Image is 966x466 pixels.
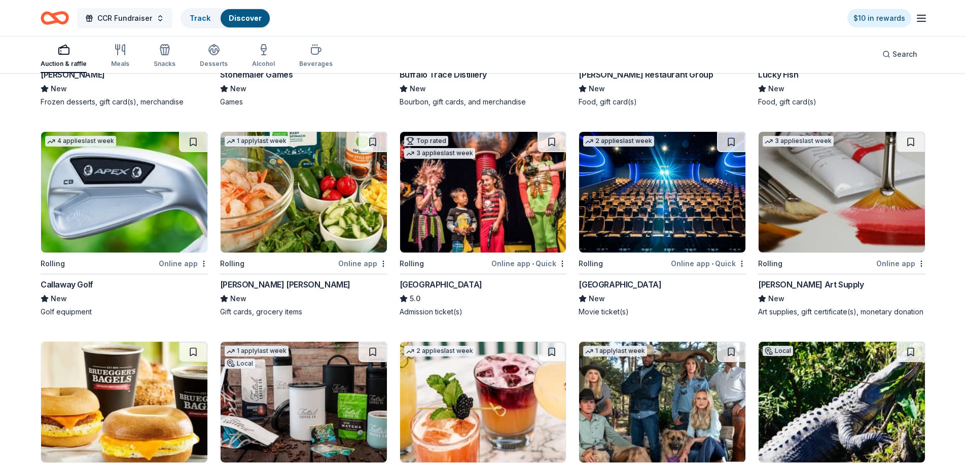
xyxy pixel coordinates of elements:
div: 1 apply last week [225,346,289,356]
div: Food, gift card(s) [758,97,925,107]
div: Local [763,346,793,356]
div: Online app [159,257,208,270]
button: Beverages [299,40,333,73]
span: CCR Fundraiser [97,12,152,24]
div: Food, gift card(s) [579,97,746,107]
span: • [711,260,713,268]
div: Callaway Golf [41,278,93,291]
div: Golf equipment [41,307,208,317]
button: Auction & raffle [41,40,87,73]
div: Beverages [299,60,333,68]
div: 3 applies last week [763,136,834,147]
div: 2 applies last week [404,346,475,356]
button: Search [874,44,925,64]
span: 5.0 [410,293,420,305]
span: New [589,293,605,305]
a: $10 in rewards [847,9,911,27]
img: Image for Orlando Science Center [400,132,566,253]
span: New [51,293,67,305]
a: Track [190,14,210,22]
div: Lucky Fish [758,68,798,81]
span: • [532,260,534,268]
div: Rolling [758,258,782,270]
div: Online app Quick [491,257,566,270]
div: [PERSON_NAME] [PERSON_NAME] [220,278,350,291]
a: Image for Callaway Golf4 applieslast weekRollingOnline appCallaway GolfNewGolf equipment [41,131,208,317]
span: New [230,293,246,305]
div: Rolling [400,258,424,270]
div: Auction & raffle [41,60,87,68]
img: Image for Cinépolis [579,132,745,253]
img: Image for Trekell Art Supply [759,132,925,253]
a: Home [41,6,69,30]
div: Snacks [154,60,175,68]
div: 3 applies last week [404,148,475,159]
div: Gift cards, grocery items [220,307,387,317]
div: [GEOGRAPHIC_DATA] [400,278,482,291]
span: New [51,83,67,95]
div: Online app [338,257,387,270]
div: Rolling [220,258,244,270]
span: New [410,83,426,95]
img: Image for Gatorland [759,342,925,462]
div: Rolling [579,258,603,270]
button: Desserts [200,40,228,73]
div: 4 applies last week [45,136,116,147]
div: [PERSON_NAME] Restaurant Group [579,68,713,81]
span: Search [892,48,917,60]
div: Top rated [404,136,448,146]
div: Desserts [200,60,228,68]
a: Image for Cinépolis2 applieslast weekRollingOnline app•Quick[GEOGRAPHIC_DATA]NewMovie ticket(s) [579,131,746,317]
div: Rolling [41,258,65,270]
img: Image for Bruegger's Bagels [41,342,207,462]
span: New [768,293,784,305]
span: New [230,83,246,95]
div: Online app [876,257,925,270]
button: TrackDiscover [181,8,271,28]
div: [GEOGRAPHIC_DATA] [579,278,661,291]
div: Meals [111,60,129,68]
div: Local [225,359,255,369]
img: Image for Foxtail Coffee Co. [221,342,387,462]
div: 2 applies last week [583,136,654,147]
div: [PERSON_NAME] Art Supply [758,278,864,291]
div: Buffalo Trace Distillery [400,68,487,81]
a: Image for Harris Teeter1 applylast weekRollingOnline app[PERSON_NAME] [PERSON_NAME]NewGift cards,... [220,131,387,317]
div: Admission ticket(s) [400,307,567,317]
img: Image for Callaway Golf [41,132,207,253]
button: CCR Fundraiser [77,8,172,28]
div: Alcohol [252,60,275,68]
div: Movie ticket(s) [579,307,746,317]
button: Snacks [154,40,175,73]
a: Image for Orlando Science CenterTop rated3 applieslast weekRollingOnline app•Quick[GEOGRAPHIC_DAT... [400,131,567,317]
div: Frozen desserts, gift card(s), merchandise [41,97,208,107]
div: Online app Quick [671,257,746,270]
div: Bourbon, gift cards, and merchandise [400,97,567,107]
span: New [589,83,605,95]
div: Stonemaier Games [220,68,293,81]
a: Image for Trekell Art Supply3 applieslast weekRollingOnline app[PERSON_NAME] Art SupplyNewArt sup... [758,131,925,317]
button: Alcohol [252,40,275,73]
img: Image for Fox Restaurant Concepts [400,342,566,462]
img: Image for Harris Teeter [221,132,387,253]
div: [PERSON_NAME] [41,68,105,81]
div: 1 apply last week [583,346,647,356]
div: Games [220,97,387,107]
div: Art supplies, gift certificate(s), monetary donation [758,307,925,317]
span: New [768,83,784,95]
a: Discover [229,14,262,22]
button: Meals [111,40,129,73]
div: 1 apply last week [225,136,289,147]
img: Image for Kimes Ranch [579,342,745,462]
